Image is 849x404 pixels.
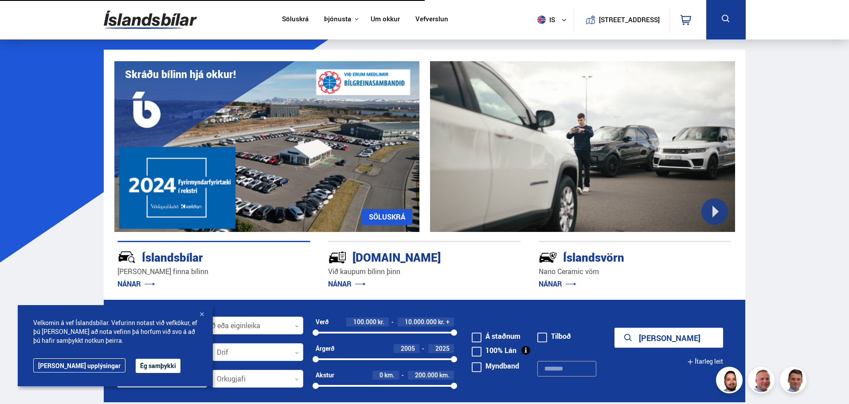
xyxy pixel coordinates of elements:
[472,347,516,354] label: 100% Lán
[439,372,450,379] span: km.
[384,372,395,379] span: km.
[717,368,744,395] img: nhp88E3Fdnt1Opn2.png
[117,267,310,277] p: [PERSON_NAME] finna bílinn
[405,318,437,326] span: 10.000.000
[539,267,732,277] p: Nano Ceramic vörn
[603,16,657,24] button: [STREET_ADDRESS]
[316,345,334,352] div: Árgerð
[282,15,309,24] a: Söluskrá
[328,249,489,264] div: [DOMAIN_NAME]
[781,368,808,395] img: FbJEzSuNWCJXmdc-.webp
[401,344,415,353] span: 2005
[114,61,419,232] img: eKx6w-_Home_640_.png
[614,328,723,348] button: [PERSON_NAME]
[415,15,448,24] a: Vefverslun
[438,318,445,326] span: kr.
[328,248,347,267] img: tr5P-W3DuiFaO7aO.svg
[378,318,384,326] span: kr.
[446,318,450,326] span: +
[534,7,574,33] button: is
[324,15,351,24] button: Þjónusta
[136,359,180,373] button: Ég samþykki
[539,248,557,267] img: -Svtn6bYgwAsiwNX.svg
[117,248,136,267] img: JRvxyua_JYH6wB4c.svg
[539,279,576,289] a: NÁNAR
[316,372,334,379] div: Akstur
[316,318,329,326] div: Verð
[472,333,520,340] label: Á staðnum
[537,333,571,340] label: Tilboð
[117,249,279,264] div: Íslandsbílar
[33,318,197,345] span: Velkomin á vef Íslandsbílar. Vefurinn notast við vefkökur, ef þú [PERSON_NAME] að nota vefinn þá ...
[362,209,412,225] a: SÖLUSKRÁ
[125,68,236,80] h1: Skráðu bílinn hjá okkur!
[371,15,400,24] a: Um okkur
[117,279,155,289] a: NÁNAR
[534,16,556,24] span: is
[415,371,438,379] span: 200.000
[104,5,197,34] img: G0Ugv5HjCgRt.svg
[687,352,723,372] button: Ítarleg leit
[539,249,700,264] div: Íslandsvörn
[328,279,366,289] a: NÁNAR
[537,16,546,24] img: svg+xml;base64,PHN2ZyB4bWxucz0iaHR0cDovL3d3dy53My5vcmcvMjAwMC9zdmciIHdpZHRoPSI1MTIiIGhlaWdodD0iNT...
[435,344,450,353] span: 2025
[472,362,519,369] label: Myndband
[749,368,776,395] img: siFngHWaQ9KaOqBr.png
[579,7,665,32] a: [STREET_ADDRESS]
[33,358,125,373] a: [PERSON_NAME] upplýsingar
[328,267,521,277] p: Við kaupum bílinn þinn
[353,318,376,326] span: 100.000
[380,371,383,379] span: 0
